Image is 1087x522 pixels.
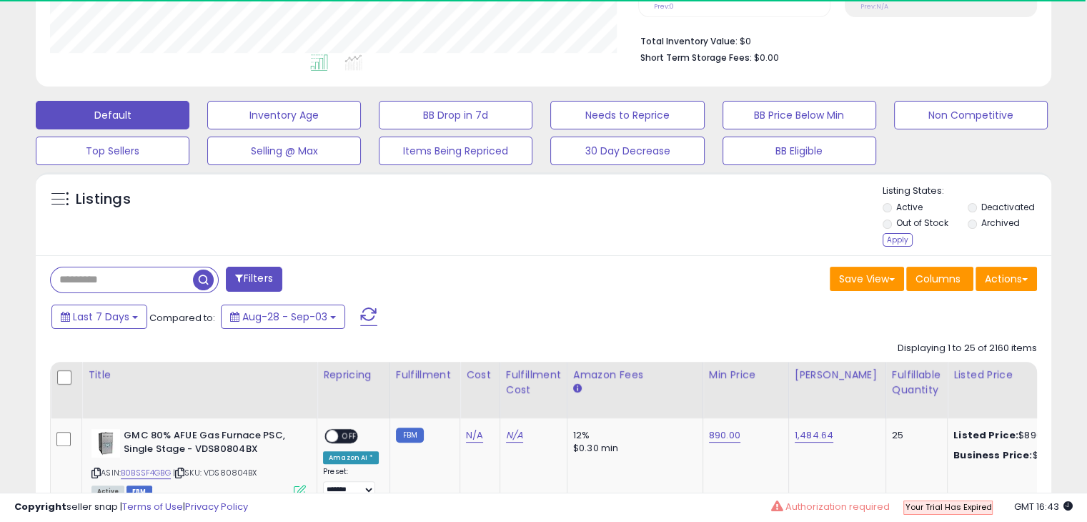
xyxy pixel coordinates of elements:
button: Inventory Age [207,101,361,129]
a: N/A [506,428,523,443]
div: ASIN: [91,429,306,496]
button: Columns [906,267,973,291]
span: Aug-28 - Sep-03 [242,310,327,324]
div: Amazon Fees [573,368,697,383]
button: Default [36,101,189,129]
div: Displaying 1 to 25 of 2160 items [898,342,1037,355]
li: $0 [640,31,1026,49]
button: Aug-28 - Sep-03 [221,305,345,329]
div: Repricing [323,368,384,383]
span: Last 7 Days [73,310,129,324]
p: Listing States: [883,184,1051,198]
label: Active [896,201,923,213]
div: Listed Price [953,368,1077,383]
img: 31PQ7KaMJ5L._SL40_.jpg [91,429,120,458]
span: 2025-09-11 16:43 GMT [1014,500,1073,513]
button: Save View [830,267,904,291]
small: Amazon Fees. [573,383,582,395]
button: 30 Day Decrease [550,137,704,165]
div: Title [88,368,311,383]
button: Non Competitive [894,101,1048,129]
button: Last 7 Days [51,305,147,329]
div: $0.30 min [573,442,692,455]
span: $0.00 [754,51,779,64]
div: Fulfillment [396,368,454,383]
b: GMC 80% AFUE Gas Furnace PSC, Single Stage - VDS80804BX [124,429,297,459]
button: Actions [976,267,1037,291]
b: Short Term Storage Fees: [640,51,752,64]
button: Items Being Repriced [379,137,532,165]
button: BB Eligible [723,137,876,165]
div: $890.00 [953,429,1072,442]
small: FBM [396,428,424,443]
div: Fulfillable Quantity [892,368,941,398]
div: Fulfillment Cost [506,368,561,398]
b: Total Inventory Value: [640,35,738,47]
div: 25 [892,429,936,442]
div: 12% [573,429,692,442]
div: Cost [466,368,494,383]
a: B0BSSF4GBG [121,467,171,479]
a: N/A [466,428,483,443]
button: Selling @ Max [207,137,361,165]
span: FBM [126,486,152,498]
div: Preset: [323,467,379,499]
span: Authorization required [785,500,889,513]
div: seller snap | | [14,501,248,514]
span: Your Trial Has Expired [905,501,991,513]
button: BB Drop in 7d [379,101,532,129]
label: Out of Stock [896,217,948,229]
div: Apply [883,233,913,247]
a: 890.00 [709,428,740,443]
b: Business Price: [953,448,1032,462]
a: Terms of Use [122,500,183,513]
b: Listed Price: [953,428,1018,442]
div: Amazon AI * [323,451,379,464]
h5: Listings [76,189,131,210]
div: [PERSON_NAME] [795,368,880,383]
button: Top Sellers [36,137,189,165]
span: | SKU: VDS80804BX [173,467,257,478]
label: Deactivated [981,201,1034,213]
strong: Copyright [14,500,66,513]
small: Prev: 0 [654,2,674,11]
a: Privacy Policy [185,500,248,513]
span: OFF [338,430,361,443]
div: Min Price [709,368,783,383]
div: $890 [953,449,1072,462]
button: BB Price Below Min [723,101,876,129]
button: Needs to Reprice [550,101,704,129]
span: All listings currently available for purchase on Amazon [91,486,124,498]
label: Archived [981,217,1019,229]
a: 1,484.64 [795,428,833,443]
button: Filters [226,267,282,292]
small: Prev: N/A [860,2,888,11]
span: Compared to: [149,311,215,325]
span: Columns [915,272,961,286]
